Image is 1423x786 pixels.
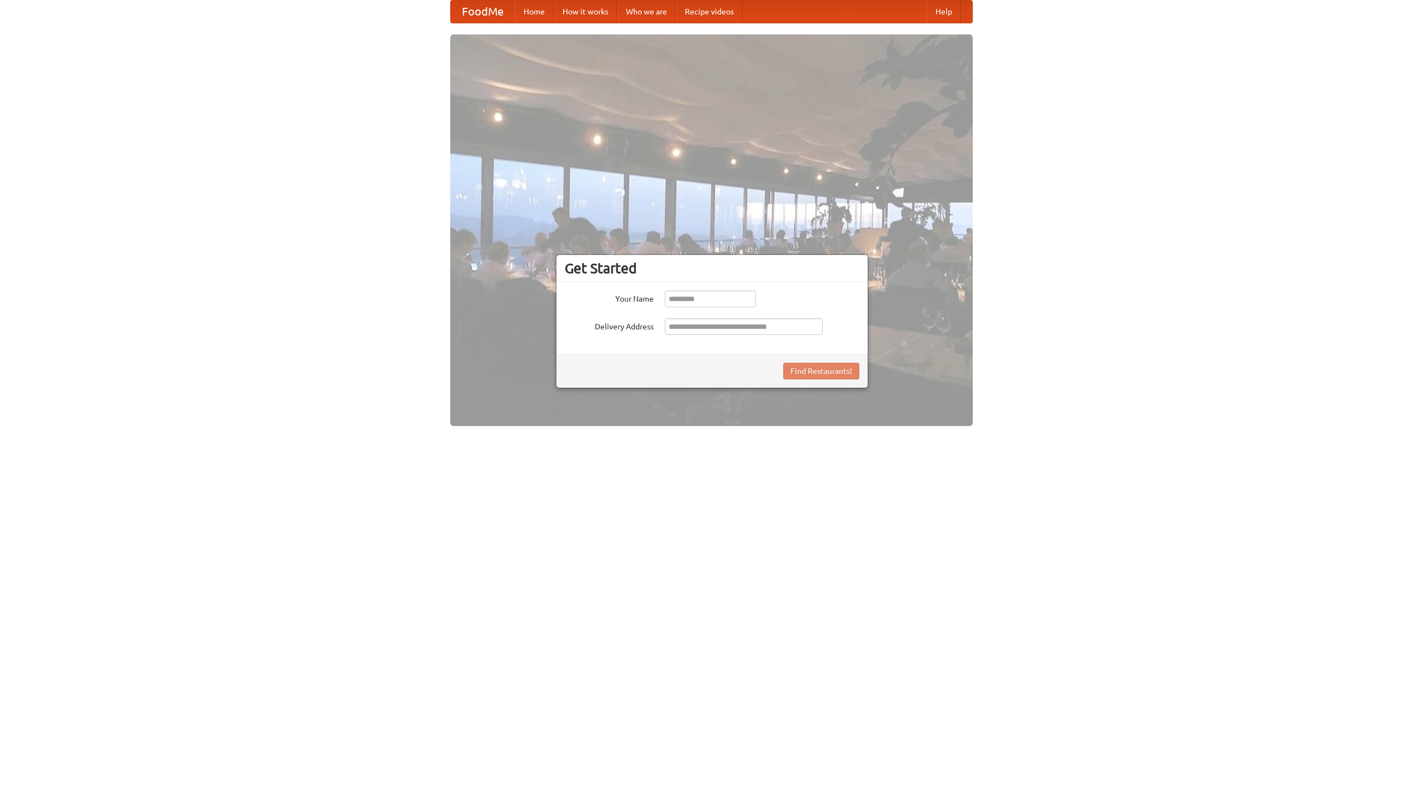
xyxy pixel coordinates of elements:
label: Your Name [565,291,654,304]
a: Who we are [617,1,676,23]
label: Delivery Address [565,318,654,332]
a: FoodMe [451,1,515,23]
h3: Get Started [565,260,859,277]
a: Help [927,1,961,23]
a: Recipe videos [676,1,743,23]
a: How it works [554,1,617,23]
button: Find Restaurants! [783,363,859,379]
a: Home [515,1,554,23]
